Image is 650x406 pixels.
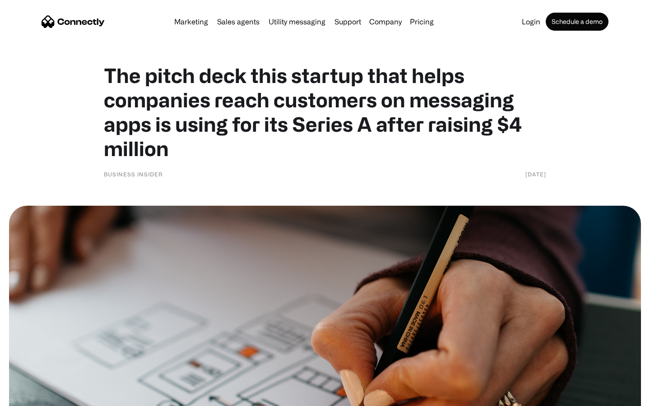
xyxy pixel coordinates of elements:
[265,18,329,25] a: Utility messaging
[171,18,212,25] a: Marketing
[104,170,163,179] div: Business Insider
[546,13,608,31] a: Schedule a demo
[518,18,544,25] a: Login
[214,18,263,25] a: Sales agents
[367,15,404,28] div: Company
[369,15,402,28] div: Company
[525,170,546,179] div: [DATE]
[42,15,105,28] a: home
[406,18,437,25] a: Pricing
[9,390,54,403] aside: Language selected: English
[18,390,54,403] ul: Language list
[331,18,365,25] a: Support
[104,63,546,161] h1: The pitch deck this startup that helps companies reach customers on messaging apps is using for i...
